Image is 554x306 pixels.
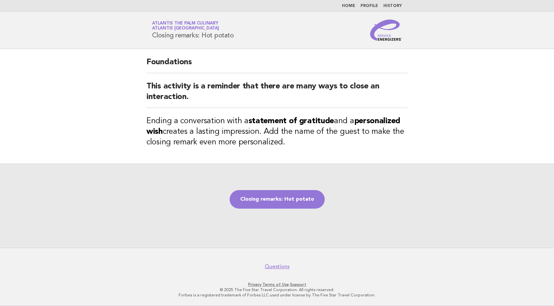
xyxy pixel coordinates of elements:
a: Terms of Use [262,282,289,287]
a: Home [342,4,355,8]
a: Support [290,282,306,287]
h1: Closing remarks: Hot potato [152,22,234,39]
span: Atlantis [GEOGRAPHIC_DATA] [152,26,219,31]
a: Privacy [248,282,261,287]
a: History [383,4,402,8]
a: Questions [265,263,290,270]
p: Forbes is a registered trademark of Forbes LLC used under license by The Five Star Travel Corpora... [74,292,480,298]
h3: Ending a conversation with a and a creates a lasting impression. Add the name of the guest to mak... [146,116,408,148]
a: Profile [360,4,378,8]
h2: This activity is a reminder that there are many ways to close an interaction. [146,81,408,108]
strong: statement of gratitude [249,117,334,125]
a: Atlantis The Palm CulinaryAtlantis [GEOGRAPHIC_DATA] [152,21,219,30]
h2: Foundations [146,57,408,73]
p: · · [74,282,480,287]
a: Closing remarks: Hot potato [230,190,325,209]
img: Service Energizers [370,20,402,41]
p: © 2025 The Five Star Travel Corporation. All rights reserved. [74,287,480,292]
